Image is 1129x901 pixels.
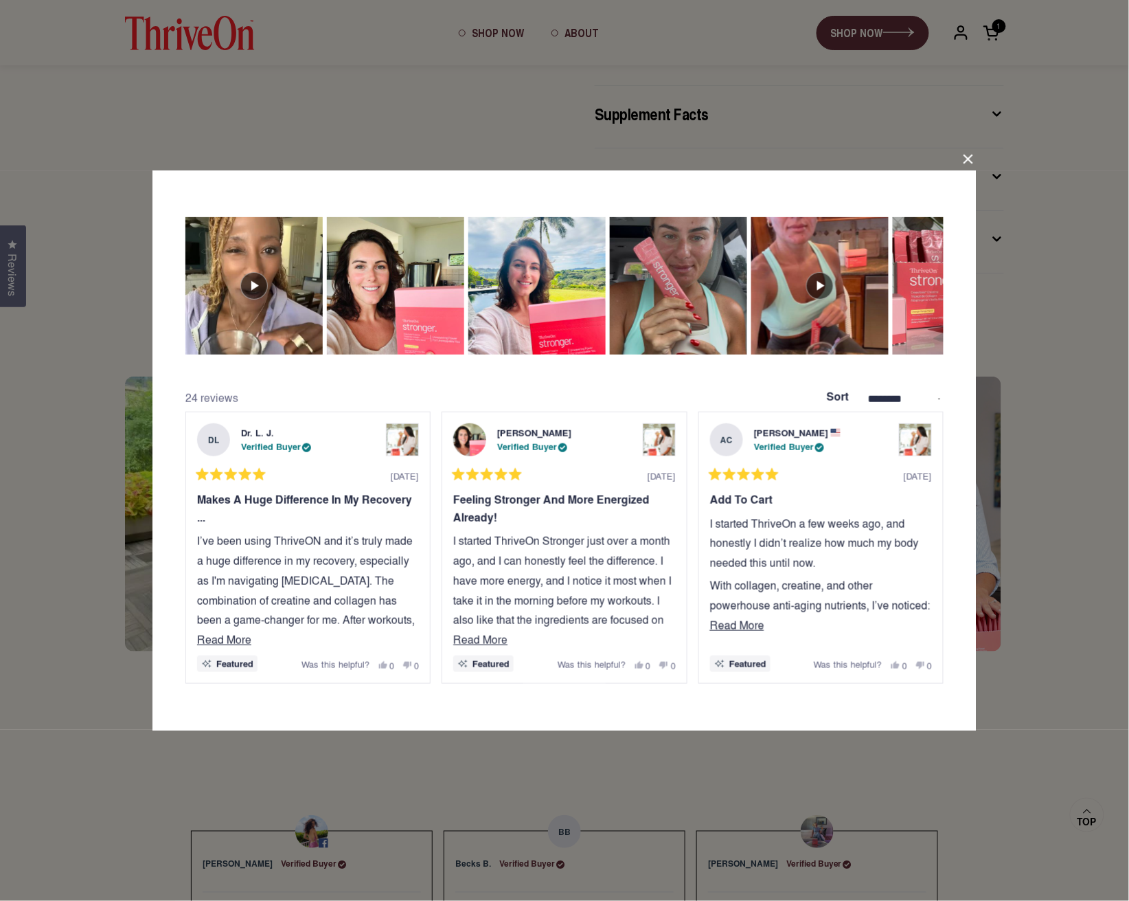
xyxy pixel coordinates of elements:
button: Read More [710,616,932,636]
p: I started ThriveOn Stronger just over a month ago, and I can honestly feel the difference. I have... [453,531,675,670]
label: Sort [827,388,849,404]
img: Flag of United States [831,429,841,436]
img: A woman with blonde hair and red nail polish holding a pink packet while sitting in what appears ... [610,217,747,355]
span: [DATE] [391,469,419,482]
span: Featured [729,659,766,668]
strong: AC [710,423,743,456]
div: Verified Buyer [241,440,311,454]
button: 0 [635,658,650,670]
strong: [PERSON_NAME] [754,426,828,439]
img: ThriveOn Stronger supplement boxes in orange-mango flavor displayed on a reflective surface with ... [893,217,1030,355]
a: View ThriveOn Stronger [386,423,419,456]
button: Next [911,412,944,684]
span: Read More [453,632,508,647]
button: 0 [403,658,419,670]
div: Rated 5.0 out of 5 stars Based on 24 reviews [185,203,944,698]
div: Reviews [185,388,944,684]
p: With collagen, creatine, and other powerhouse anti-aging nutrients, I’ve noticed: [710,576,932,616]
button: 0 [659,658,675,670]
div: Verified Buyer [497,440,571,454]
span: Read More [710,617,764,633]
span: [DATE] [648,469,676,482]
span: [DATE] [904,469,932,482]
span: Read More [197,632,251,647]
div: Makes a huge difference in my recovery ... [197,491,419,526]
li: Slide 1 [180,412,436,684]
button: Read More [453,630,675,650]
div: Feeling Stronger and More Energized Already! [453,491,675,526]
img: Woman smiling and holding a pink ThriveOn stronger supplement box in a modern kitchen [327,217,464,355]
img: Customer-uploaded video, show more details [751,217,889,355]
span: Featured [216,659,253,668]
strong: Dr. L. J. [241,426,274,439]
li: Slide 3 [693,412,949,684]
span: Was this helpful? [814,657,882,670]
button: 0 [891,658,906,670]
img: Profile picture for Andrea H. [453,423,486,456]
img: Customer-uploaded video, show more details [185,217,323,355]
li: Slide 2 [436,412,692,684]
span: Featured [472,659,510,668]
div: Review Carousel [185,412,944,684]
strong: [PERSON_NAME] [497,426,571,439]
img: Woman holding a red ThriveOn stronger supplement box outdoors with palm tree and tropical landsca... [468,217,606,355]
div: 24 reviews [185,389,238,407]
div: Add to cart [710,491,932,509]
strong: DL [197,423,230,456]
button: Close Dialog [957,148,979,170]
div: Verified Buyer [754,440,841,454]
a: View ThriveOn Stronger [899,423,932,456]
p: I started ThriveOn a few weeks ago, and honestly I didn’t realize how much my body needed this un... [710,514,932,573]
button: Read More [197,630,419,650]
button: 0 [378,658,394,670]
a: View ThriveOn Stronger [643,423,676,456]
span: Was this helpful? [301,657,369,670]
div: Carousel of customer-uploaded media. Press left and right arrows to navigate. Press enter or spac... [185,217,944,355]
div: from United States [831,429,841,436]
p: I’ve been using ThriveON and it’s truly made a huge difference in my recovery, especially as I'm ... [197,531,419,729]
span: Was this helpful? [558,657,626,670]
